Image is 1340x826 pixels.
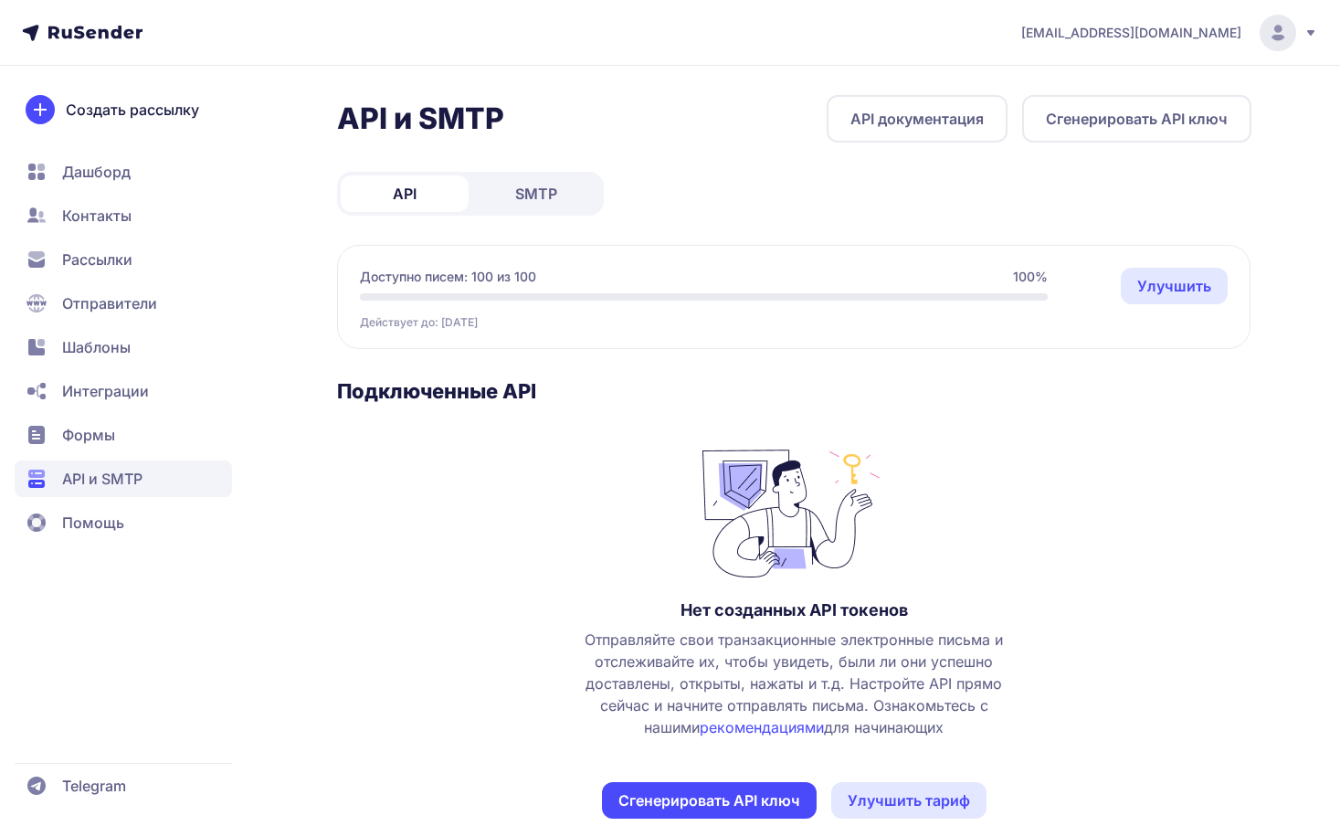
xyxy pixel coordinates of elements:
[702,440,885,577] img: no_photo
[681,599,908,621] h3: Нет созданных API токенов
[15,768,232,804] a: Telegram
[827,95,1008,143] a: API документация
[337,378,1251,404] h3: Подключенные API
[62,468,142,490] span: API и SMTP
[393,183,417,205] span: API
[1013,268,1048,286] span: 100%
[62,424,115,446] span: Формы
[831,782,987,819] a: Улучшить тариф
[66,99,199,121] span: Создать рассылку
[360,315,478,330] span: Действует до: [DATE]
[602,782,817,819] button: Сгенерировать API ключ
[62,512,124,534] span: Помощь
[1022,95,1251,143] button: Сгенерировать API ключ
[62,292,157,314] span: Отправители
[337,101,504,137] h2: API и SMTP
[341,175,469,212] a: API
[567,629,1020,738] span: Отправляйте свои транзакционные электронные письма и отслеживайте их, чтобы увидеть, были ли они ...
[515,183,557,205] span: SMTP
[62,336,131,358] span: Шаблоны
[1021,24,1241,42] span: [EMAIL_ADDRESS][DOMAIN_NAME]
[360,268,536,286] span: Доступно писем: 100 из 100
[1121,268,1228,304] a: Улучшить
[62,161,131,183] span: Дашборд
[472,175,600,212] a: SMTP
[62,380,149,402] span: Интеграции
[62,205,132,227] span: Контакты
[62,775,126,797] span: Telegram
[700,718,824,736] a: рекомендациями
[62,249,132,270] span: Рассылки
